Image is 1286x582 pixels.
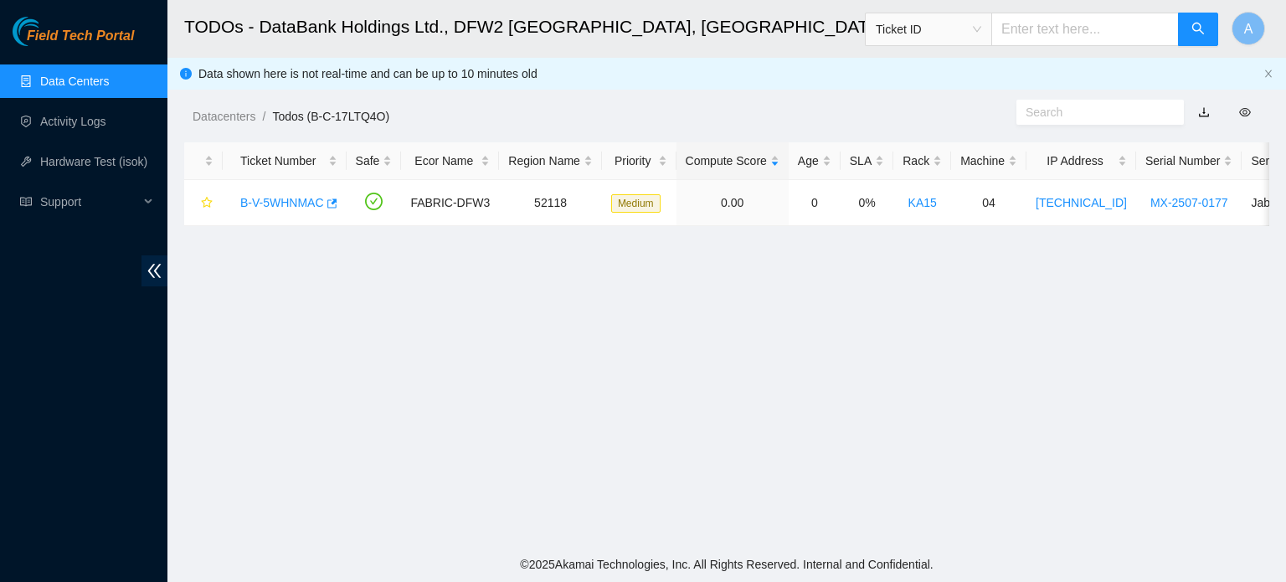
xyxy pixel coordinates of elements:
span: search [1191,22,1205,38]
a: Akamai TechnologiesField Tech Portal [13,30,134,52]
td: 04 [951,180,1026,226]
span: eye [1239,106,1251,118]
td: 0% [841,180,893,226]
span: / [262,110,265,123]
td: 52118 [499,180,602,226]
span: close [1263,69,1273,79]
a: Data Centers [40,75,109,88]
td: FABRIC-DFW3 [401,180,499,226]
a: Todos (B-C-17LTQ4O) [272,110,389,123]
span: read [20,196,32,208]
span: Medium [611,194,661,213]
button: close [1263,69,1273,80]
a: KA15 [908,196,937,209]
button: A [1232,12,1265,45]
a: download [1198,106,1210,119]
input: Enter text here... [991,13,1179,46]
button: download [1186,99,1222,126]
span: double-left [141,255,167,286]
input: Search [1026,103,1161,121]
a: Datacenters [193,110,255,123]
a: MX-2507-0177 [1150,196,1228,209]
span: check-circle [365,193,383,210]
span: star [201,197,213,210]
span: A [1244,18,1253,39]
td: 0.00 [676,180,789,226]
td: 0 [789,180,841,226]
span: Support [40,185,139,219]
a: Activity Logs [40,115,106,128]
img: Akamai Technologies [13,17,85,46]
button: search [1178,13,1218,46]
span: Field Tech Portal [27,28,134,44]
footer: © 2025 Akamai Technologies, Inc. All Rights Reserved. Internal and Confidential. [167,547,1286,582]
a: B-V-5WHNMAC [240,196,324,209]
span: Ticket ID [876,17,981,42]
button: star [193,189,213,216]
a: Hardware Test (isok) [40,155,147,168]
a: [TECHNICAL_ID] [1036,196,1127,209]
